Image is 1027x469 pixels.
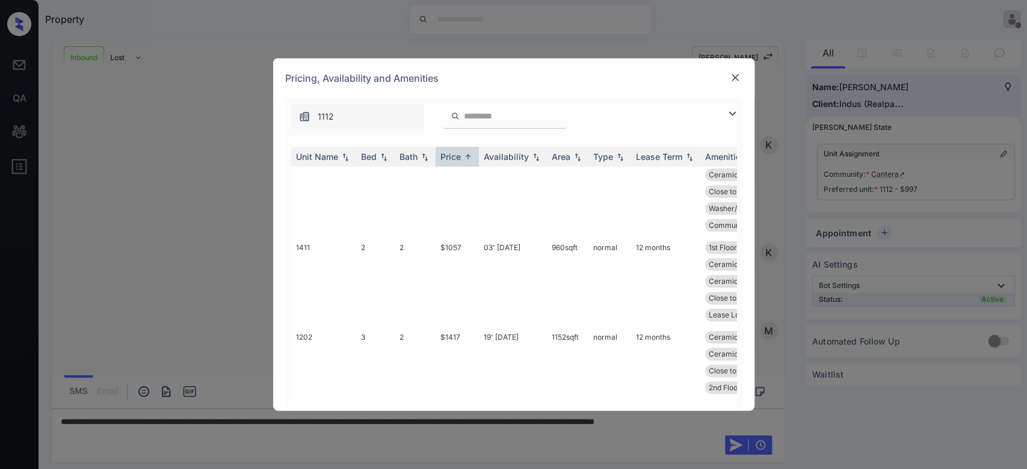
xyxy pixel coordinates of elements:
[683,153,695,161] img: sorting
[588,236,631,326] td: normal
[547,326,588,399] td: 1152 sqft
[395,326,436,399] td: 2
[479,147,547,236] td: 04' [DATE]
[709,277,767,286] span: Ceramic Tile Di...
[588,147,631,236] td: normal
[631,236,700,326] td: 12 months
[709,221,763,230] span: Community Fee
[729,72,741,84] img: close
[709,170,767,179] span: Ceramic Tile Di...
[318,110,334,123] span: 1112
[436,147,479,236] td: $1057
[709,310,748,319] span: Lease Lock
[631,147,700,236] td: 12 months
[530,153,542,161] img: sorting
[440,152,461,162] div: Price
[709,260,769,269] span: Ceramic Tile Be...
[399,152,418,162] div: Bath
[339,153,351,161] img: sorting
[356,236,395,326] td: 2
[709,243,737,252] span: 1st Floor
[378,153,390,161] img: sorting
[636,152,682,162] div: Lease Term
[479,326,547,399] td: 19' [DATE]
[709,333,769,342] span: Ceramic Tile Ba...
[593,152,613,162] div: Type
[395,236,436,326] td: 2
[356,326,395,399] td: 3
[296,152,338,162] div: Unit Name
[709,293,802,302] span: Close to [PERSON_NAME]...
[552,152,570,162] div: Area
[291,326,356,399] td: 1202
[547,236,588,326] td: 960 sqft
[451,111,460,121] img: icon-zuma
[588,326,631,399] td: normal
[361,152,377,162] div: Bed
[709,349,767,358] span: Ceramic Tile Di...
[395,147,436,236] td: 2
[479,236,547,326] td: 03' [DATE]
[462,152,474,161] img: sorting
[484,152,529,162] div: Availability
[709,204,774,213] span: Washer/Dryer Co...
[298,111,310,123] img: icon-zuma
[614,153,626,161] img: sorting
[291,236,356,326] td: 1411
[709,366,802,375] span: Close to [PERSON_NAME]...
[419,153,431,161] img: sorting
[725,106,739,121] img: icon-zuma
[547,147,588,236] td: 960 sqft
[631,326,700,399] td: 12 months
[709,383,741,392] span: 2nd Floor
[291,147,356,236] td: 406
[356,147,395,236] td: 2
[436,326,479,399] td: $1417
[709,187,802,196] span: Close to [PERSON_NAME]...
[705,152,745,162] div: Amenities
[572,153,584,161] img: sorting
[273,58,754,98] div: Pricing, Availability and Amenities
[436,236,479,326] td: $1057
